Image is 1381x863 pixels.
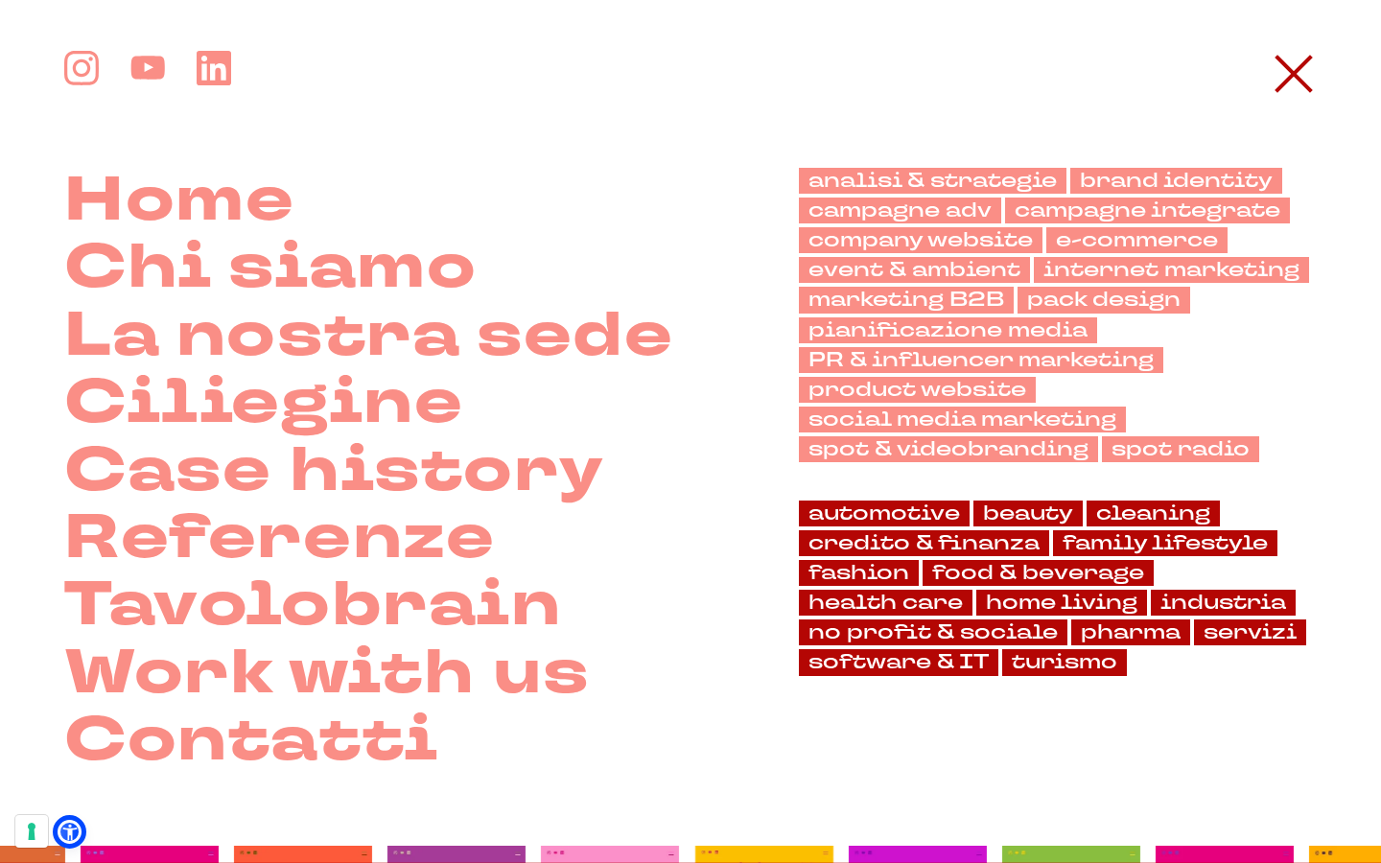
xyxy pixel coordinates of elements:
[799,560,919,586] a: fashion
[923,560,1154,586] a: food & beverage
[1046,227,1228,253] a: e-commerce
[1151,590,1296,616] a: industria
[799,530,1049,556] a: credito & finanza
[1018,287,1190,313] a: pack design
[64,708,439,775] a: Contatti
[1002,649,1127,675] a: turismo
[799,257,1030,283] a: event & ambient
[1005,198,1290,223] a: campagne integrate
[799,317,1097,343] a: pianificazione media
[64,370,463,437] a: Ciliegine
[976,590,1147,616] a: home living
[1102,436,1259,462] a: spot radio
[799,649,998,675] a: software & IT
[1194,619,1306,645] a: servizi
[58,820,82,844] a: Open Accessibility Menu
[64,168,294,235] a: Home
[1053,530,1277,556] a: family lifestyle
[799,377,1036,403] a: product website
[15,815,48,848] button: Le tue preferenze relative al consenso per le tecnologie di tracciamento
[1034,257,1309,283] a: internet marketing
[799,436,1098,462] a: spot & videobranding
[799,590,972,616] a: health care
[799,347,1163,373] a: PR & influencer marketing
[973,501,1083,526] a: beauty
[1070,168,1282,194] a: brand identity
[799,227,1042,253] a: company website
[64,303,673,370] a: La nostra sede
[799,619,1067,645] a: no profit & sociale
[799,407,1126,432] a: social media marketing
[64,572,562,640] a: Tavolobrain
[64,505,495,572] a: Referenze
[64,438,604,505] a: Case history
[799,168,1066,194] a: analisi & strategie
[64,641,589,708] a: Work with us
[1087,501,1220,526] a: cleaning
[799,287,1014,313] a: marketing B2B
[799,198,1001,223] a: campagne adv
[64,235,477,302] a: Chi siamo
[799,501,970,526] a: automotive
[1071,619,1190,645] a: pharma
